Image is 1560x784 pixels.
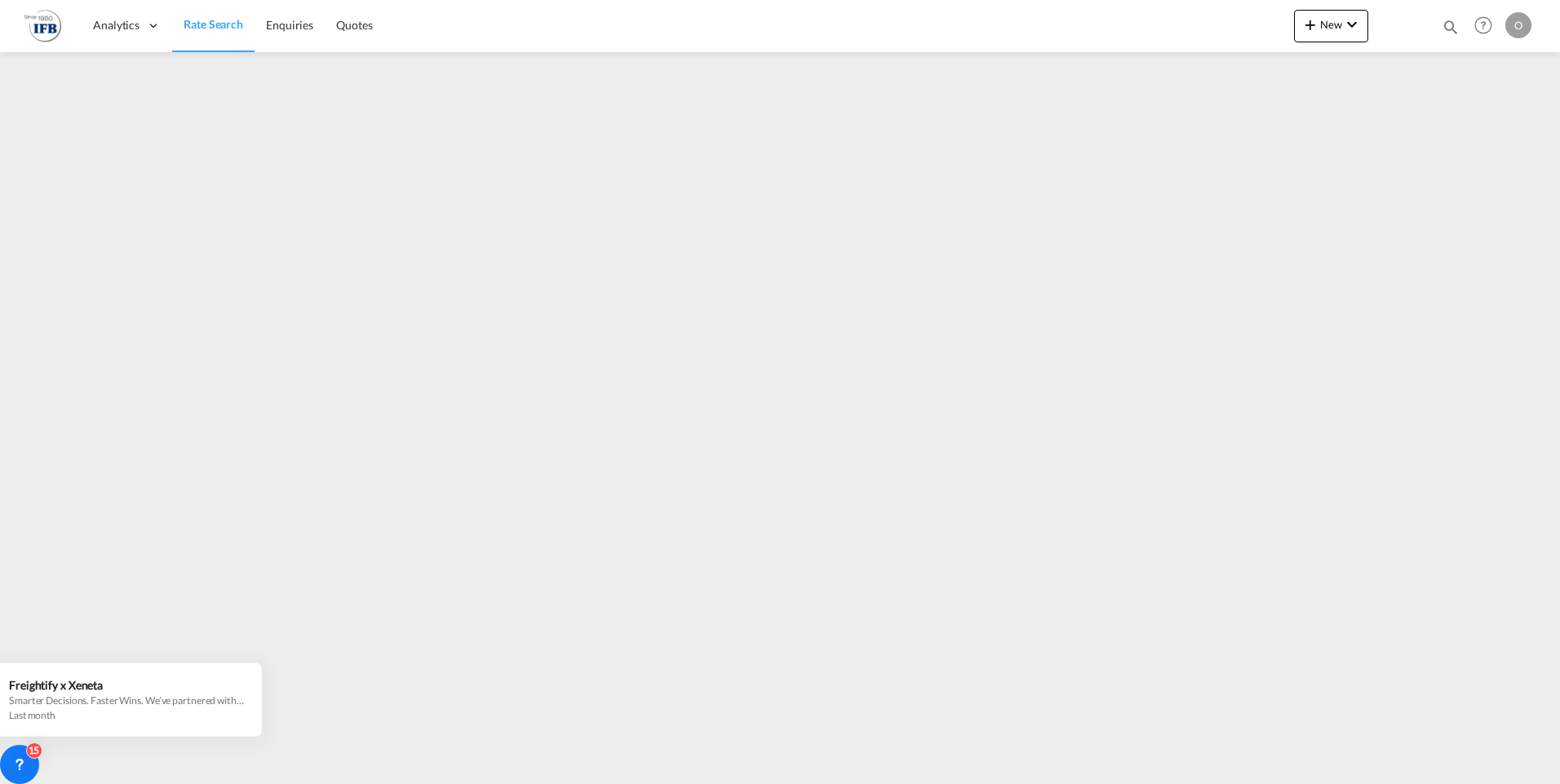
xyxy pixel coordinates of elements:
[1294,10,1368,42] button: icon-plus 400-fgNewicon-chevron-down
[93,17,140,33] span: Analytics
[1442,18,1460,36] md-icon: icon-magnify
[1301,15,1320,34] md-icon: icon-plus 400-fg
[184,17,243,31] span: Rate Search
[1442,18,1460,42] div: icon-magnify
[266,18,313,32] span: Enquiries
[336,18,372,32] span: Quotes
[24,7,61,44] img: de31bbe0256b11eebba44b54815f083d.png
[1469,11,1505,41] div: Help
[1505,12,1531,38] div: O
[1469,11,1497,39] span: Help
[1301,18,1362,31] span: New
[1342,15,1362,34] md-icon: icon-chevron-down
